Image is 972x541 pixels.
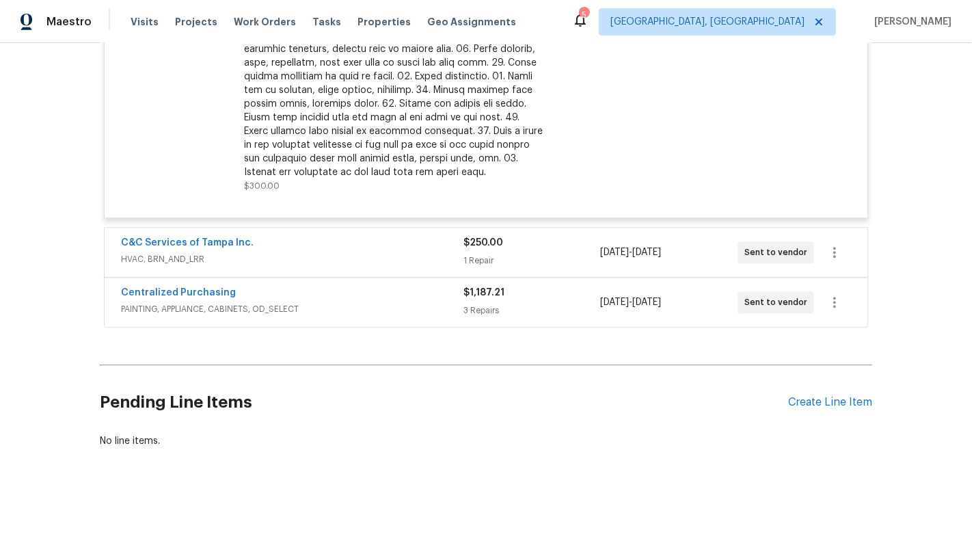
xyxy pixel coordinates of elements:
[601,295,662,309] span: -
[633,298,662,307] span: [DATE]
[788,396,872,409] div: Create Line Item
[633,248,662,257] span: [DATE]
[744,295,813,309] span: Sent to vendor
[601,298,630,307] span: [DATE]
[234,15,296,29] span: Work Orders
[175,15,217,29] span: Projects
[463,238,503,248] span: $250.00
[463,304,600,317] div: 3 Repairs
[121,288,236,298] a: Centralized Purchasing
[601,246,662,259] span: -
[579,8,589,22] div: 5
[463,288,504,298] span: $1,187.21
[312,17,341,27] span: Tasks
[357,15,411,29] span: Properties
[131,15,159,29] span: Visits
[610,15,805,29] span: [GEOGRAPHIC_DATA], [GEOGRAPHIC_DATA]
[601,248,630,257] span: [DATE]
[121,302,463,316] span: PAINTING, APPLIANCE, CABINETS, OD_SELECT
[46,15,92,29] span: Maestro
[121,252,463,266] span: HVAC, BRN_AND_LRR
[100,371,788,434] h2: Pending Line Items
[244,182,280,190] span: $300.00
[100,434,872,448] div: No line items.
[869,15,951,29] span: [PERSON_NAME]
[121,238,254,248] a: C&C Services of Tampa Inc.
[427,15,516,29] span: Geo Assignments
[744,246,813,259] span: Sent to vendor
[463,254,600,267] div: 1 Repair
